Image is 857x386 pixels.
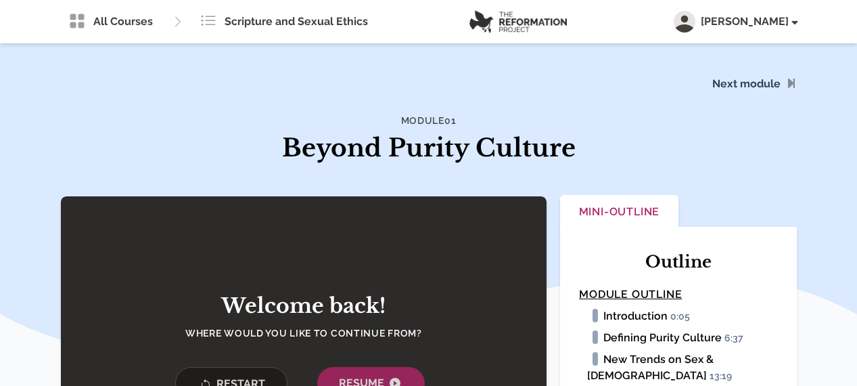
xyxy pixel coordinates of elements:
[256,130,602,167] h1: Beyond Purity Culture
[579,286,777,303] h4: Module Outline
[162,294,446,318] h2: Welcome back!
[712,77,781,90] a: Next module
[256,114,602,127] h4: Module 01
[162,326,446,340] h4: Where would you like to continue from?
[587,330,777,346] li: Defining Purity Culture
[61,8,161,35] a: All Courses
[710,370,738,383] span: 13:19
[93,14,153,30] span: All Courses
[674,11,797,33] button: [PERSON_NAME]
[587,308,777,324] li: Introduction
[579,251,777,273] h2: Outline
[670,311,696,323] span: 0:05
[469,10,567,33] img: logo.png
[560,195,678,231] button: Mini-Outline
[587,351,777,384] li: New Trends on Sex & [DEMOGRAPHIC_DATA]
[701,14,797,30] span: [PERSON_NAME]
[724,333,749,345] span: 6:37
[225,14,368,30] span: Scripture and Sexual Ethics
[192,8,376,35] a: Scripture and Sexual Ethics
